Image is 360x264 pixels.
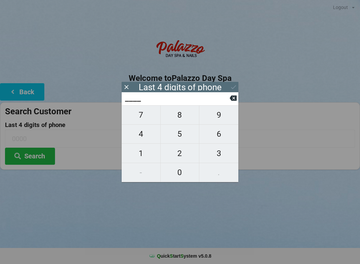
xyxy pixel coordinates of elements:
span: 1 [122,146,160,160]
span: 2 [161,146,199,160]
button: 9 [199,105,238,125]
span: 3 [199,146,238,160]
button: 6 [199,125,238,144]
button: 1 [122,144,161,163]
button: 8 [161,105,200,125]
button: 2 [161,144,200,163]
span: 4 [122,127,160,141]
span: 0 [161,165,199,179]
button: 5 [161,125,200,144]
span: 7 [122,108,160,122]
button: 3 [199,144,238,163]
button: 7 [122,105,161,125]
span: 8 [161,108,199,122]
div: Last 4 digits of phone [139,84,222,91]
button: 4 [122,125,161,144]
button: 0 [161,163,200,182]
span: 5 [161,127,199,141]
span: 6 [199,127,238,141]
span: 9 [199,108,238,122]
